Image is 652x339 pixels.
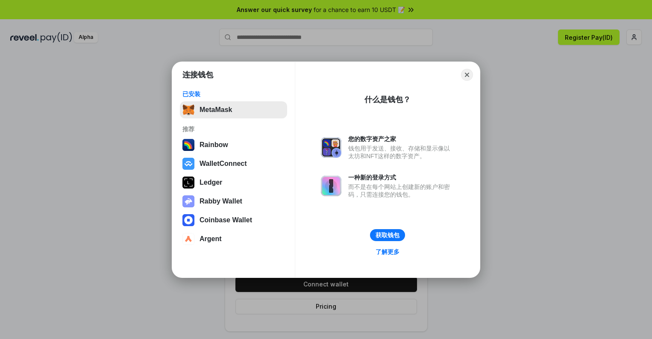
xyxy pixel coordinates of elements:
button: WalletConnect [180,155,287,172]
div: 什么是钱包？ [364,94,411,105]
div: 而不是在每个网站上创建新的账户和密码，只需连接您的钱包。 [348,183,454,198]
button: MetaMask [180,101,287,118]
div: 一种新的登录方式 [348,174,454,181]
div: 您的数字资产之家 [348,135,454,143]
div: Coinbase Wallet [200,216,252,224]
button: Close [461,69,473,81]
div: 钱包用于发送、接收、存储和显示像以太坊和NFT这样的数字资产。 [348,144,454,160]
button: Coinbase Wallet [180,212,287,229]
img: svg+xml,%3Csvg%20width%3D%2228%22%20height%3D%2228%22%20viewBox%3D%220%200%2028%2028%22%20fill%3D... [182,233,194,245]
div: Rainbow [200,141,228,149]
button: Ledger [180,174,287,191]
a: 了解更多 [370,246,405,257]
div: MetaMask [200,106,232,114]
div: 了解更多 [376,248,399,256]
div: WalletConnect [200,160,247,168]
button: Rabby Wallet [180,193,287,210]
img: svg+xml,%3Csvg%20fill%3D%22none%22%20height%3D%2233%22%20viewBox%3D%220%200%2035%2033%22%20width%... [182,104,194,116]
img: svg+xml,%3Csvg%20width%3D%2228%22%20height%3D%2228%22%20viewBox%3D%220%200%2028%2028%22%20fill%3D... [182,214,194,226]
div: Rabby Wallet [200,198,242,205]
div: 获取钱包 [376,231,399,239]
div: Argent [200,235,222,243]
img: svg+xml,%3Csvg%20xmlns%3D%22http%3A%2F%2Fwww.w3.org%2F2000%2Fsvg%22%20fill%3D%22none%22%20viewBox... [321,176,341,196]
img: svg+xml,%3Csvg%20xmlns%3D%22http%3A%2F%2Fwww.w3.org%2F2000%2Fsvg%22%20width%3D%2228%22%20height%3... [182,177,194,189]
div: 已安装 [182,90,285,98]
button: Argent [180,230,287,248]
img: svg+xml,%3Csvg%20width%3D%22120%22%20height%3D%22120%22%20viewBox%3D%220%200%20120%20120%22%20fil... [182,139,194,151]
img: svg+xml,%3Csvg%20width%3D%2228%22%20height%3D%2228%22%20viewBox%3D%220%200%2028%2028%22%20fill%3D... [182,158,194,170]
h1: 连接钱包 [182,70,213,80]
div: Ledger [200,179,222,186]
img: svg+xml,%3Csvg%20xmlns%3D%22http%3A%2F%2Fwww.w3.org%2F2000%2Fsvg%22%20fill%3D%22none%22%20viewBox... [321,137,341,158]
button: Rainbow [180,136,287,153]
div: 推荐 [182,125,285,133]
img: svg+xml,%3Csvg%20xmlns%3D%22http%3A%2F%2Fwww.w3.org%2F2000%2Fsvg%22%20fill%3D%22none%22%20viewBox... [182,195,194,207]
button: 获取钱包 [370,229,405,241]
